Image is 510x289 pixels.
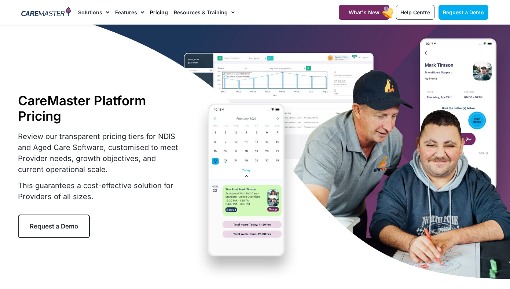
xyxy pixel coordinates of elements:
[21,7,71,18] img: CareMaster Logo
[18,180,183,202] p: This guarantees a cost-effective solution for Providers of all sizes.
[443,9,484,15] span: Request a Demo
[439,5,488,20] a: Request a Demo
[400,9,430,15] span: Help Centre
[339,5,389,20] a: What's New
[18,93,183,124] h1: CareMaster Platform Pricing
[349,9,379,15] span: What's New
[18,131,183,175] p: Review our transparent pricing tiers for NDIS and Aged Care Software, customised to meet Provider...
[18,215,90,238] a: Request a Demo
[396,5,434,20] a: Help Centre
[30,223,78,230] span: Request a Demo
